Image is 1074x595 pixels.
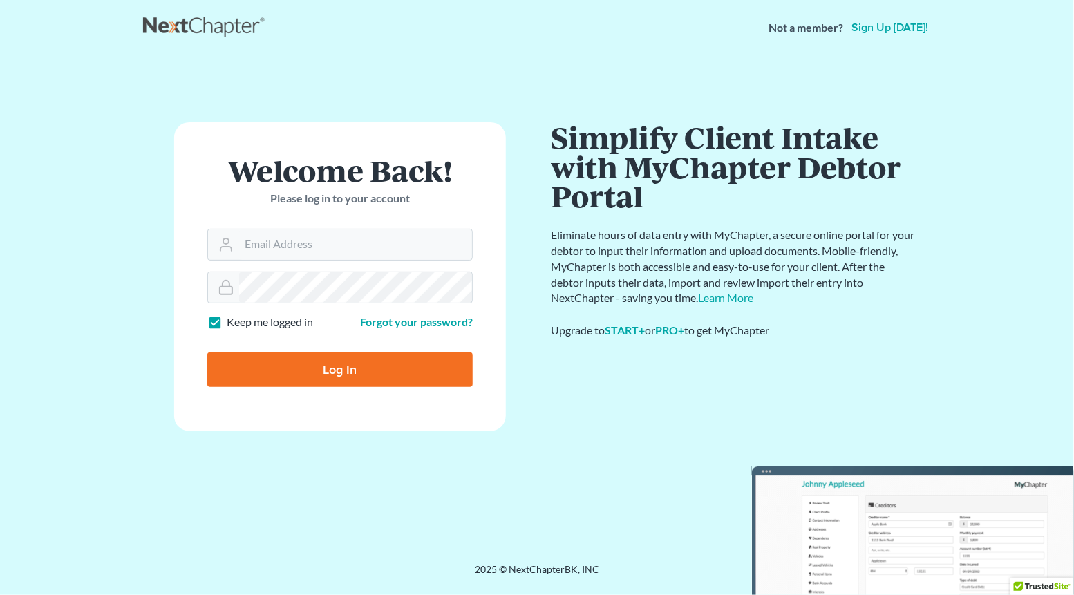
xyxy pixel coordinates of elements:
a: START+ [605,323,645,337]
strong: Not a member? [769,20,843,36]
h1: Welcome Back! [207,155,473,185]
a: Forgot your password? [360,315,473,328]
input: Email Address [239,229,472,260]
h1: Simplify Client Intake with MyChapter Debtor Portal [551,122,917,211]
div: 2025 © NextChapterBK, INC [143,563,931,587]
input: Log In [207,352,473,387]
a: PRO+ [655,323,684,337]
label: Keep me logged in [227,314,313,330]
a: Sign up [DATE]! [849,22,931,33]
div: Upgrade to or to get MyChapter [551,323,917,339]
p: Eliminate hours of data entry with MyChapter, a secure online portal for your debtor to input the... [551,227,917,306]
a: Learn More [698,291,753,304]
p: Please log in to your account [207,191,473,207]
